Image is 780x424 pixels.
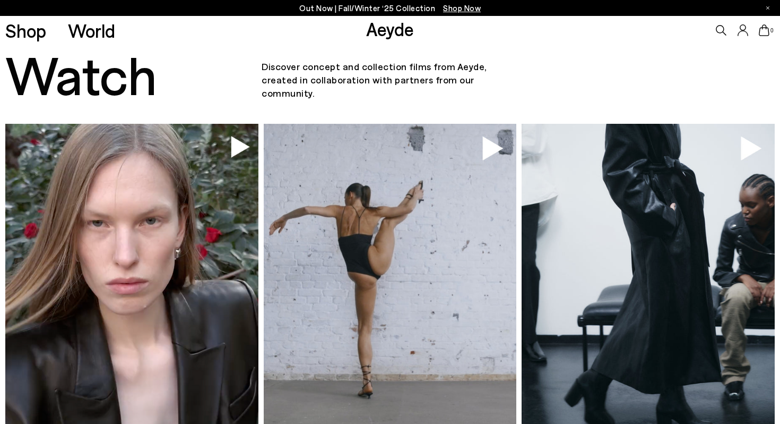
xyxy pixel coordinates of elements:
a: Aeyde [366,18,414,40]
p: Out Now | Fall/Winter ‘25 Collection [299,2,481,15]
a: 0 [759,24,769,36]
a: World [68,21,115,40]
a: Shop [5,21,46,40]
div: Watch [5,45,262,103]
span: 0 [769,28,775,33]
span: Navigate to /collections/new-in [443,3,481,13]
div: Discover concept and collection films from Aeyde, created in collaboration with partners from our... [262,60,518,100]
